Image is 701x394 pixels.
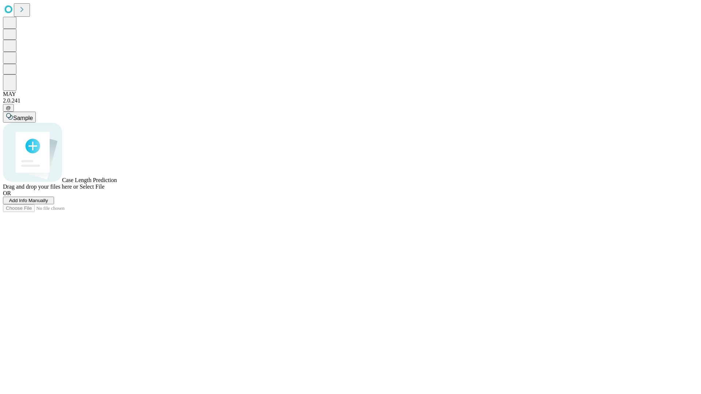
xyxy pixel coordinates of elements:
span: OR [3,190,11,196]
span: @ [6,105,11,111]
button: Add Info Manually [3,197,54,204]
button: @ [3,104,14,112]
span: Add Info Manually [9,198,48,203]
span: Drag and drop your files here or [3,184,78,190]
span: Case Length Prediction [62,177,117,183]
span: Select File [80,184,104,190]
div: 2.0.241 [3,97,698,104]
span: Sample [13,115,33,121]
button: Sample [3,112,36,123]
div: MAY [3,91,698,97]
